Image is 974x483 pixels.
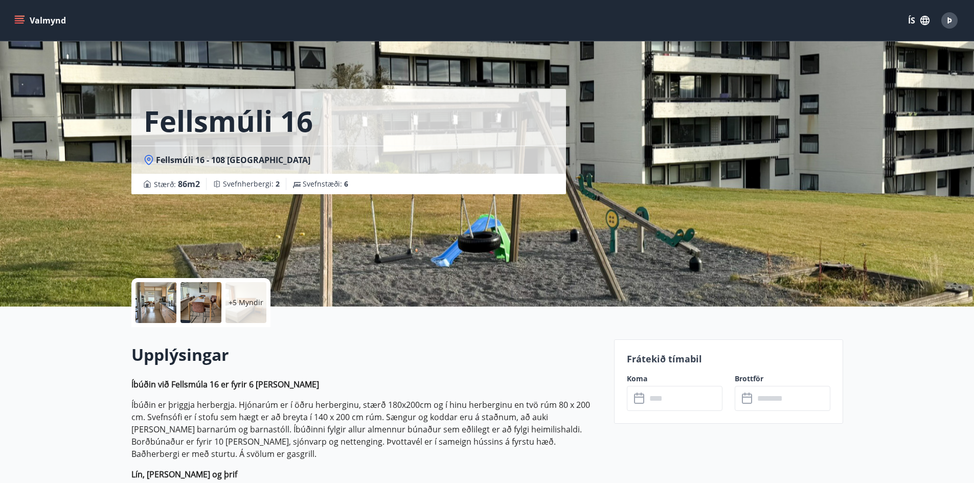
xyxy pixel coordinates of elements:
label: Brottför [735,374,830,384]
span: Fellsmúli 16 - 108 [GEOGRAPHIC_DATA] [156,154,310,166]
span: Svefnherbergi : [223,179,280,189]
span: Svefnstæði : [303,179,348,189]
p: +5 Myndir [229,297,263,308]
strong: Íbúðin við Fellsmúla 16 er fyrir 6 [PERSON_NAME] [131,379,319,390]
span: Stærð : [154,178,200,190]
span: 2 [276,179,280,189]
h1: Fellsmúli 16 [144,101,313,140]
span: 86 m2 [178,178,200,190]
button: menu [12,11,70,30]
label: Koma [627,374,722,384]
span: 6 [344,179,348,189]
h2: Upplýsingar [131,343,602,366]
p: Frátekið tímabil [627,352,830,365]
button: Þ [937,8,962,33]
button: ÍS [902,11,935,30]
strong: Lín, [PERSON_NAME] og þrif [131,469,237,480]
p: Íbúðin er þriggja herbergja. Hjónarúm er í öðru herberginu, stærð 180x200cm og í hinu herberginu ... [131,399,602,460]
span: Þ [947,15,952,26]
